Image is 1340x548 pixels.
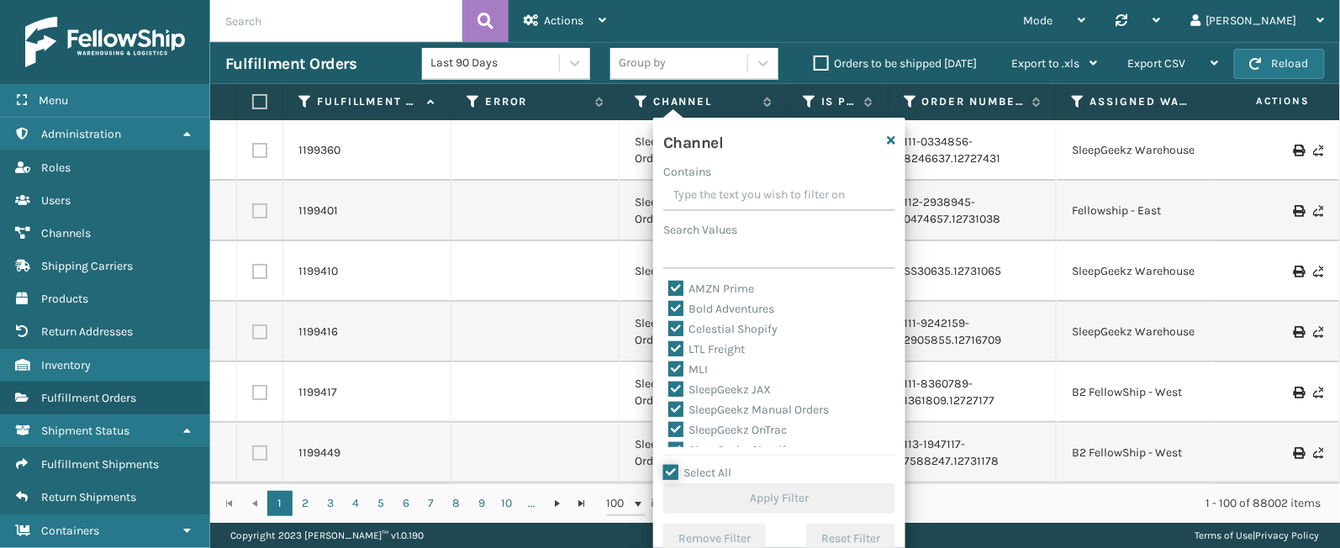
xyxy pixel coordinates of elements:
span: Fulfillment Orders [41,391,136,405]
label: Channel [653,94,755,109]
i: Print Label [1294,326,1304,338]
h4: Channel [663,128,724,153]
span: Go to the next page [551,497,564,510]
label: SleepGeekz Manual Orders [668,403,829,417]
i: Print Label [1294,205,1304,217]
a: 4 [343,491,368,516]
a: Terms of Use [1195,530,1253,541]
label: Celestial Shopify [668,322,778,336]
td: SleepGeekz Warehouse [1057,241,1225,302]
span: Export CSV [1128,56,1186,71]
input: Type the text you wish to filter on [663,181,895,211]
label: Fulfillment Order Id [317,94,419,109]
a: 111-0334856-8246637.12727431 [904,134,1041,167]
a: 1199410 [298,263,338,280]
span: Users [41,193,71,208]
span: Actions [1203,87,1320,115]
div: Last 90 Days [430,55,561,72]
div: 1 - 100 of 88002 items [752,495,1322,512]
span: Shipment Status [41,424,129,438]
button: Apply Filter [663,483,895,514]
label: AMZN Prime [668,282,754,296]
a: 1 [267,491,293,516]
a: 112-2938945-0474657.12731038 [904,194,1041,228]
td: B2 FellowShip - West [1057,362,1225,423]
img: logo [25,17,185,67]
label: Select All [663,466,731,480]
label: Error [485,94,587,109]
span: Go to the last page [576,497,589,510]
span: Export to .xls [1012,56,1080,71]
span: items per page [607,491,730,516]
a: 1199417 [298,384,337,401]
p: Copyright 2023 [PERSON_NAME]™ v 1.0.190 [230,523,424,548]
a: 9 [469,491,494,516]
a: 5 [368,491,393,516]
i: Never Shipped [1314,205,1324,217]
span: Containers [41,524,99,538]
a: 2 [293,491,318,516]
a: 6 [393,491,419,516]
a: 111-9242159-2905855.12716709 [904,315,1041,349]
td: SleepGeekz Manual Orders [620,362,788,423]
div: | [1195,523,1320,548]
a: 1199449 [298,445,340,461]
a: ... [520,491,545,516]
i: Print Label [1294,145,1304,156]
a: SS30635.12731065 [904,263,1001,280]
button: Reload [1234,49,1325,79]
i: Print Label [1294,387,1304,398]
span: Roles [41,161,71,175]
td: SleepGeekz Warehouse [1057,302,1225,362]
label: Assigned Warehouse [1090,94,1192,109]
td: SleepGeekz Manual Orders [620,120,788,181]
td: SleepGeekz Manual Orders [620,302,788,362]
a: 8 [444,491,469,516]
i: Never Shipped [1314,447,1324,459]
span: Shipping Carriers [41,259,133,273]
span: Return Addresses [41,324,133,339]
label: LTL Freight [668,342,745,356]
i: Never Shipped [1314,266,1324,277]
label: Order Number [922,94,1024,109]
i: Never Shipped [1314,387,1324,398]
a: Go to the last page [570,491,595,516]
label: Orders to be shipped [DATE] [814,56,977,71]
span: Inventory [41,358,91,372]
a: 7 [419,491,444,516]
label: SleepGeekz JAX [668,382,771,397]
a: Privacy Policy [1256,530,1320,541]
a: 111-8360789-1361809.12727177 [904,376,1041,409]
span: Channels [41,226,91,240]
td: Fellowship - East [1057,181,1225,241]
span: Mode [1024,13,1053,28]
label: MLI [668,362,708,377]
td: SleepGeekz Warehouse [1057,120,1225,181]
label: Contains [663,163,711,181]
label: Bold Adventures [668,302,774,316]
span: Products [41,292,88,306]
label: SleepGeekz Shopify [668,443,792,457]
i: Never Shipped [1314,145,1324,156]
div: Group by [619,55,666,72]
td: SleepGeekz Manual Orders [620,423,788,483]
a: 1199416 [298,324,338,340]
i: Print Label [1294,266,1304,277]
a: 1199401 [298,203,338,219]
a: Go to the next page [545,491,570,516]
a: 1199360 [298,142,340,159]
span: Administration [41,127,121,141]
a: 10 [494,491,520,516]
td: SleepGeekz JAX [620,241,788,302]
label: Search Values [663,221,737,239]
span: Actions [544,13,583,28]
span: 100 [607,495,632,512]
span: Menu [39,93,68,108]
td: SleepGeekz Manual Orders [620,181,788,241]
h3: Fulfillment Orders [225,54,356,74]
a: 113-1947117-7588247.12731178 [904,436,1041,470]
i: Print Label [1294,447,1304,459]
i: Never Shipped [1314,326,1324,338]
td: B2 FellowShip - West [1057,423,1225,483]
span: Return Shipments [41,490,136,504]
